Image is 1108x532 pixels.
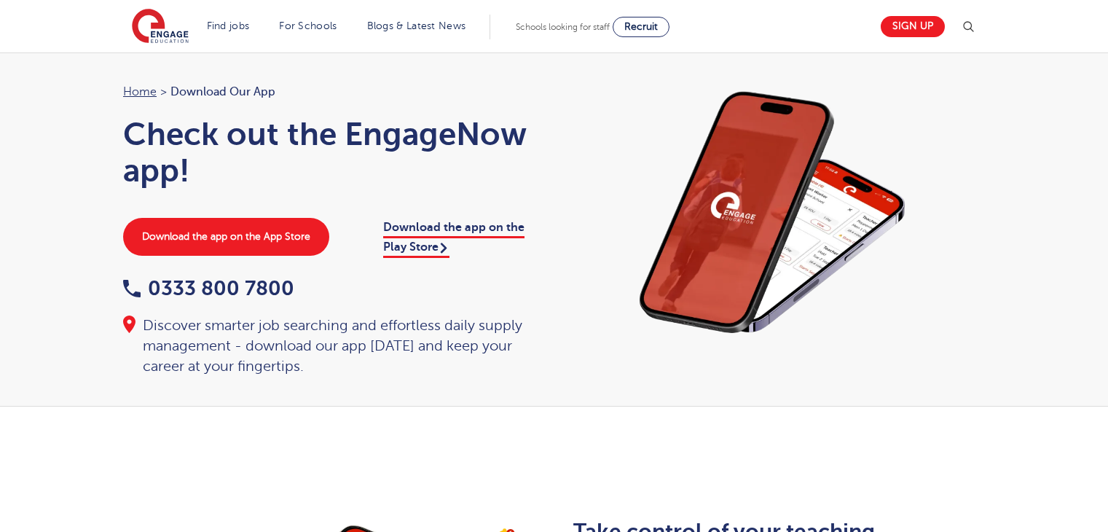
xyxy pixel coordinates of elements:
[279,20,337,31] a: For Schools
[624,21,658,32] span: Recruit
[123,116,540,189] h1: Check out the EngageNow app!
[170,82,275,101] span: Download our app
[881,16,945,37] a: Sign up
[516,22,610,32] span: Schools looking for staff
[123,85,157,98] a: Home
[123,82,540,101] nav: breadcrumb
[613,17,669,37] a: Recruit
[123,316,540,377] div: Discover smarter job searching and effortless daily supply management - download our app [DATE] a...
[123,218,329,256] a: Download the app on the App Store
[383,221,524,257] a: Download the app on the Play Store
[160,85,167,98] span: >
[207,20,250,31] a: Find jobs
[123,277,294,300] a: 0333 800 7800
[367,20,466,31] a: Blogs & Latest News
[132,9,189,45] img: Engage Education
